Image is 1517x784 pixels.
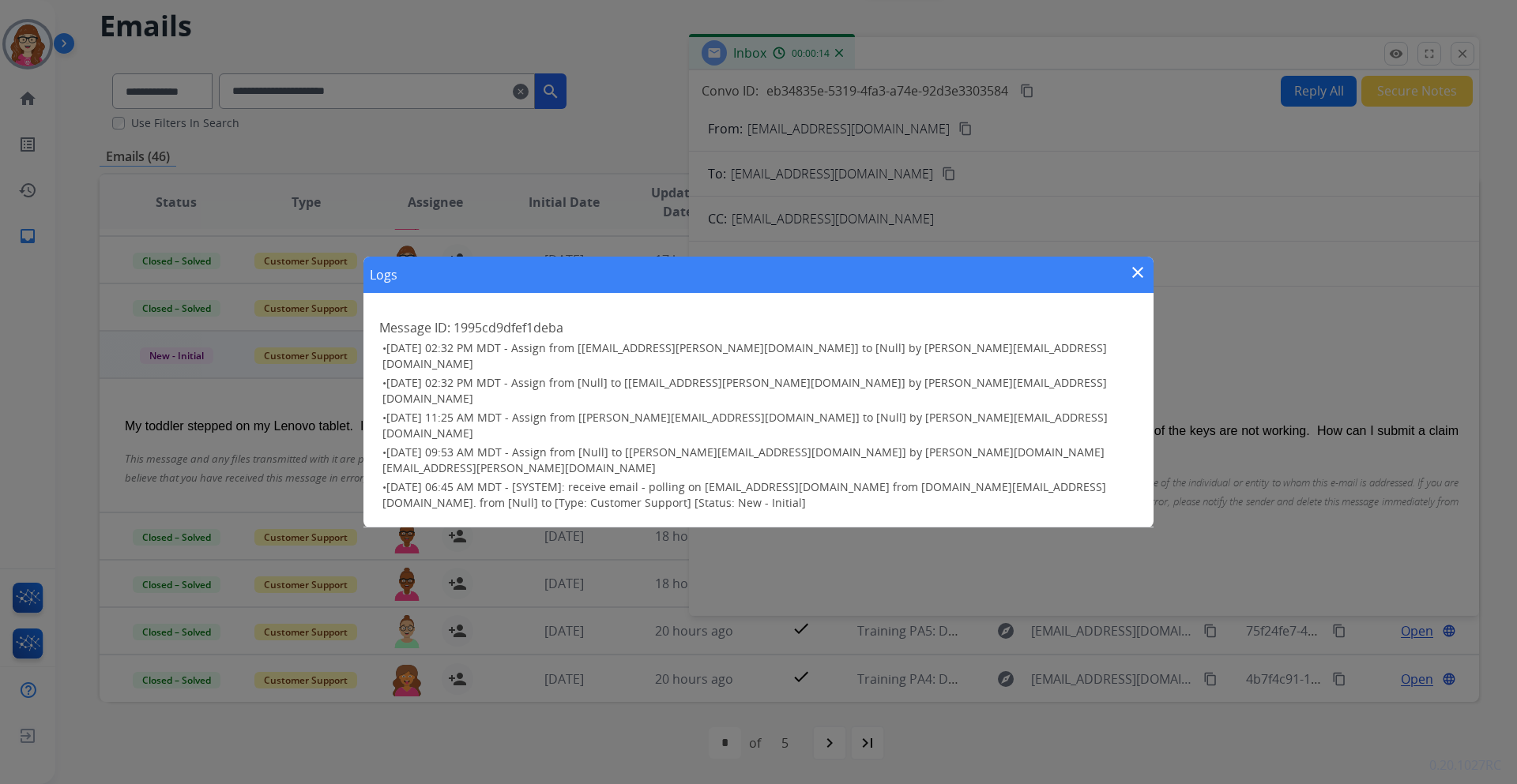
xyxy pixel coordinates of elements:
h3: • [382,445,1138,476]
span: Message ID: [379,319,450,336]
span: [DATE] 02:32 PM MDT - Assign from [[EMAIL_ADDRESS][PERSON_NAME][DOMAIN_NAME]] to [Null] by [PERSO... [382,340,1107,371]
h3: • [382,479,1138,511]
span: [DATE] 09:53 AM MDT - Assign from [Null] to [[PERSON_NAME][EMAIL_ADDRESS][DOMAIN_NAME]] by [PERSO... [382,445,1105,475]
h1: Logs [370,265,397,284]
p: 0.20.1027RC [1429,756,1501,775]
mat-icon: close [1128,263,1147,282]
h3: • [382,375,1138,407]
span: [DATE] 11:25 AM MDT - Assign from [[PERSON_NAME][EMAIL_ADDRESS][DOMAIN_NAME]] to [Null] by [PERSO... [382,410,1108,441]
h3: • [382,340,1138,372]
span: [DATE] 06:45 AM MDT - [SYSTEM]: receive email - polling on [EMAIL_ADDRESS][DOMAIN_NAME] from [DOM... [382,479,1106,510]
h3: • [382,410,1138,441]
span: 1995cd9dfef1deba [454,319,563,336]
span: [DATE] 02:32 PM MDT - Assign from [Null] to [[EMAIL_ADDRESS][PERSON_NAME][DOMAIN_NAME]] by [PERSO... [382,375,1107,406]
